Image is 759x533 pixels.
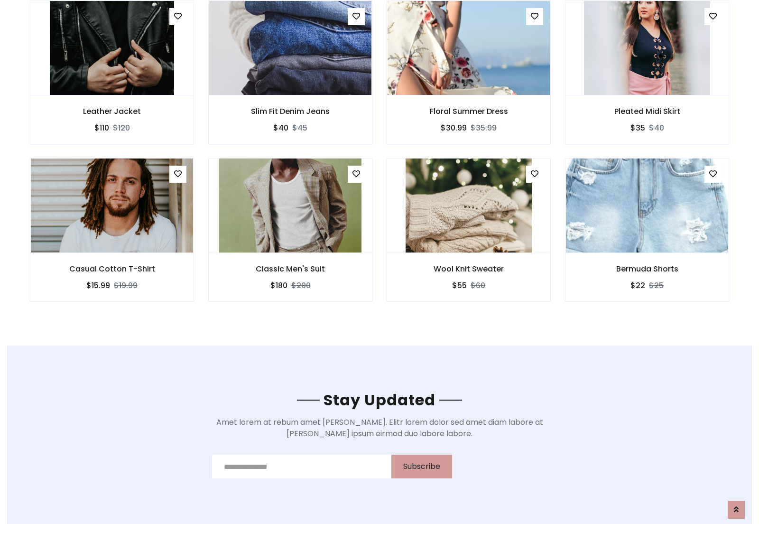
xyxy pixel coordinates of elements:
[270,281,287,290] h6: $180
[387,107,550,116] h6: Floral Summer Dress
[209,107,372,116] h6: Slim Fit Denim Jeans
[471,122,497,133] del: $35.99
[113,122,130,133] del: $120
[565,264,729,273] h6: Bermuda Shorts
[565,107,729,116] h6: Pleated Midi Skirt
[209,264,372,273] h6: Classic Men's Suit
[320,389,439,411] span: Stay Updated
[86,281,110,290] h6: $15.99
[30,107,194,116] h6: Leather Jacket
[212,417,547,439] p: Amet lorem at rebum amet [PERSON_NAME]. Elitr lorem dolor sed amet diam labore at [PERSON_NAME] i...
[291,280,311,291] del: $200
[649,280,664,291] del: $25
[30,264,194,273] h6: Casual Cotton T-Shirt
[391,455,452,478] button: Subscribe
[452,281,467,290] h6: $55
[649,122,664,133] del: $40
[114,280,138,291] del: $19.99
[630,123,645,132] h6: $35
[273,123,288,132] h6: $40
[441,123,467,132] h6: $30.99
[94,123,109,132] h6: $110
[387,264,550,273] h6: Wool Knit Sweater
[630,281,645,290] h6: $22
[471,280,485,291] del: $60
[292,122,307,133] del: $45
